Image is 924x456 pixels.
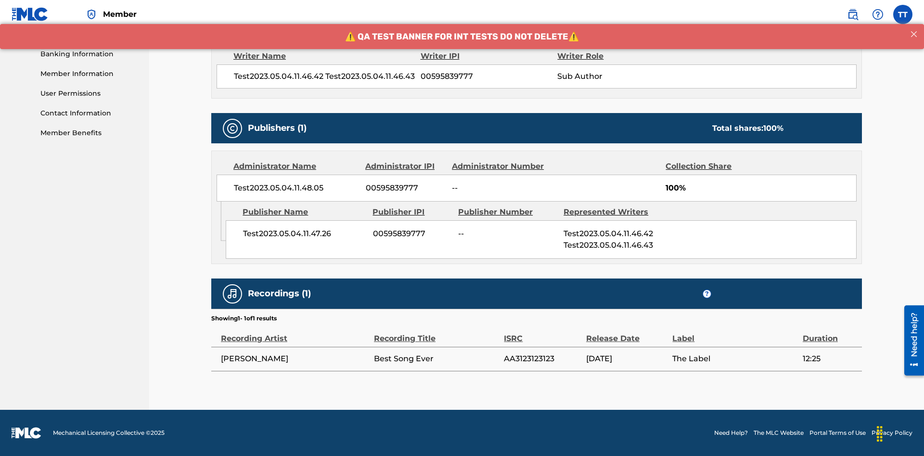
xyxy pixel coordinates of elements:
[672,353,797,365] span: The Label
[103,9,137,20] span: Member
[421,71,557,82] span: 00595839777
[897,302,924,380] iframe: Resource Center
[557,51,682,62] div: Writer Role
[345,7,579,18] span: ⚠️ QA TEST BANNER FOR INT TESTS DO NOT DELETE⚠️
[672,323,797,344] div: Label
[40,69,138,79] a: Member Information
[803,323,857,344] div: Duration
[40,49,138,59] a: Banking Information
[12,7,49,21] img: MLC Logo
[243,206,365,218] div: Publisher Name
[86,9,97,20] img: Top Rightsholder
[12,427,41,439] img: logo
[893,5,912,24] div: User Menu
[712,123,783,134] div: Total shares:
[372,206,451,218] div: Publisher IPI
[40,128,138,138] a: Member Benefits
[458,206,556,218] div: Publisher Number
[248,123,307,134] h5: Publishers (1)
[233,51,421,62] div: Writer Name
[40,108,138,118] a: Contact Information
[53,429,165,437] span: Mechanical Licensing Collective © 2025
[872,419,887,448] div: Drag
[221,323,369,344] div: Recording Artist
[803,353,857,365] span: 12:25
[666,182,856,194] span: 100%
[586,353,667,365] span: [DATE]
[754,429,804,437] a: The MLC Website
[227,123,238,134] img: Publishers
[872,429,912,437] a: Privacy Policy
[221,353,369,365] span: [PERSON_NAME]
[452,182,552,194] span: --
[876,410,924,456] iframe: Chat Widget
[227,288,238,300] img: Recordings
[248,288,311,299] h5: Recordings (1)
[373,228,451,240] span: 00595839777
[714,429,748,437] a: Need Help?
[504,353,581,365] span: AA3123123123
[365,161,445,172] div: Administrator IPI
[233,161,358,172] div: Administrator Name
[557,71,682,82] span: Sub Author
[703,290,711,298] span: ?
[809,429,866,437] a: Portal Terms of Use
[458,228,556,240] span: --
[843,5,862,24] a: Public Search
[374,323,499,344] div: Recording Title
[504,323,581,344] div: ISRC
[868,5,887,24] div: Help
[564,206,662,218] div: Represented Writers
[763,124,783,133] span: 100 %
[234,182,359,194] span: Test2023.05.04.11.48.05
[452,161,552,172] div: Administrator Number
[666,161,759,172] div: Collection Share
[40,89,138,99] a: User Permissions
[564,229,653,250] span: Test2023.05.04.11.46.42 Test2023.05.04.11.46.43
[374,353,499,365] span: Best Song Ever
[366,182,445,194] span: 00595839777
[243,228,366,240] span: Test2023.05.04.11.47.26
[872,9,884,20] img: help
[421,51,558,62] div: Writer IPI
[234,71,421,82] span: Test2023.05.04.11.46.42 Test2023.05.04.11.46.43
[586,323,667,344] div: Release Date
[847,9,859,20] img: search
[211,314,277,323] p: Showing 1 - 1 of 1 results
